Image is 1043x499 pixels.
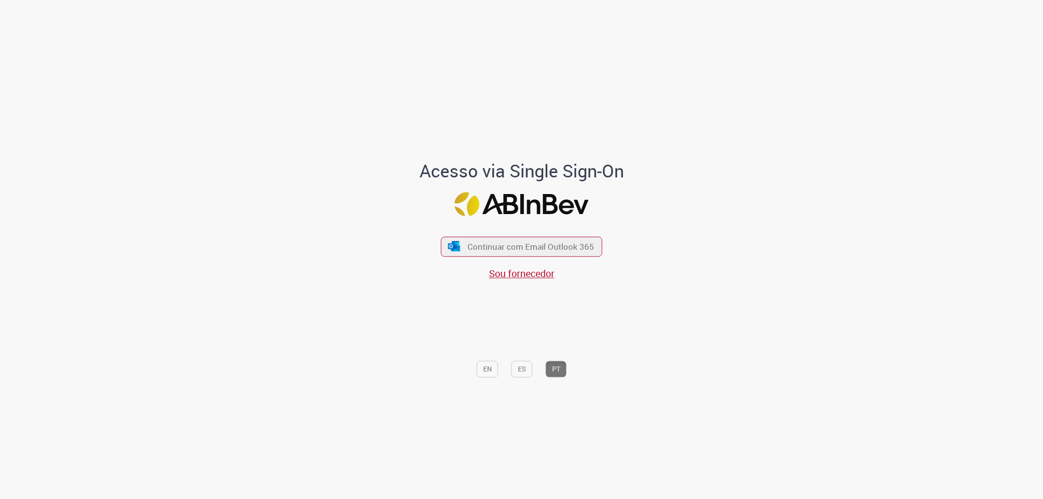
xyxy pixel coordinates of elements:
img: Logo ABInBev [455,193,589,217]
button: ES [511,361,533,377]
h1: Acesso via Single Sign-On [386,161,657,181]
a: Sou fornecedor [489,267,555,280]
span: Continuar com Email Outlook 365 [467,241,594,252]
img: ícone Azure/Microsoft 360 [447,241,461,251]
button: ícone Azure/Microsoft 360 Continuar com Email Outlook 365 [441,237,602,257]
button: PT [546,361,567,377]
button: EN [477,361,498,377]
